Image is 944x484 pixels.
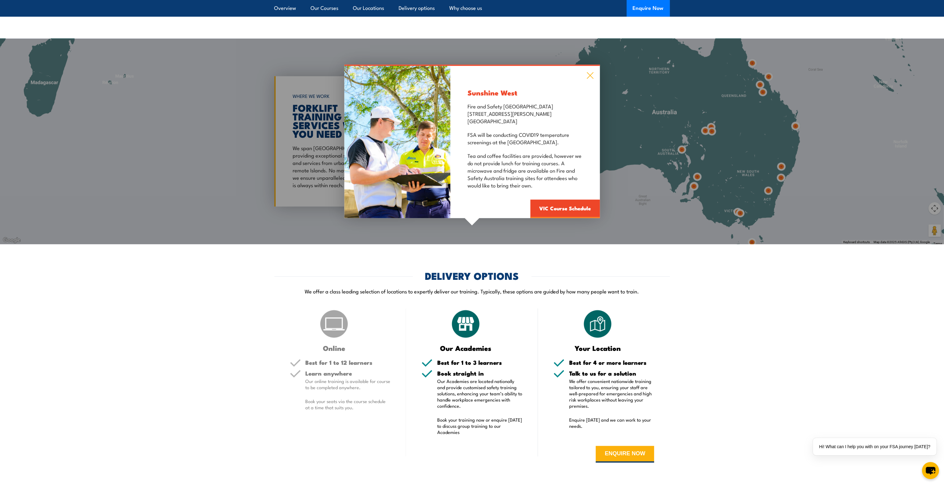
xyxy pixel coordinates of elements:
p: We offer convenient nationwide training tailored to you, ensuring your staff are well-prepared fo... [569,378,654,409]
h5: Best for 1 to 12 learners [306,360,391,365]
p: Enquire [DATE] and we can work to your needs. [569,417,654,429]
h2: DELIVERY OPTIONS [425,271,519,280]
p: We offer a class leading selection of locations to expertly deliver our training. Typically, thes... [274,288,670,295]
h3: Sunshine West [468,89,583,96]
h5: Best for 1 to 3 learners [437,360,523,365]
p: Book your seats via the course schedule at a time that suits you. [306,398,391,410]
h5: Book straight in [437,370,523,376]
p: Tea and coffee facilities are provided, however we do not provide lunch for training courses. A m... [468,152,583,189]
h3: Our Academies [421,344,510,351]
h5: Talk to us for a solution [569,370,654,376]
p: Book your training now or enquire [DATE] to discuss group training to our Academies [437,417,523,435]
button: chat-button [922,462,939,479]
h3: Your Location [553,344,642,351]
h5: Learn anywhere [306,370,391,376]
div: Hi! What can I help you with on your FSA journey [DATE]? [813,438,937,455]
h5: Best for 4 or more learners [569,360,654,365]
button: ENQUIRE NOW [596,446,654,463]
h3: Online [290,344,379,351]
p: Fire and Safety [GEOGRAPHIC_DATA] [STREET_ADDRESS][PERSON_NAME] [GEOGRAPHIC_DATA] [468,103,583,125]
p: Our Academies are located nationally and provide customised safety training solutions, enhancing ... [437,378,523,409]
a: VIC Course Schedule [530,200,600,218]
p: Our online training is available for course to be completed anywhere. [306,378,391,390]
p: FSA will be conducting COVID19 temperature screenings at the [GEOGRAPHIC_DATA]. [468,131,583,146]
